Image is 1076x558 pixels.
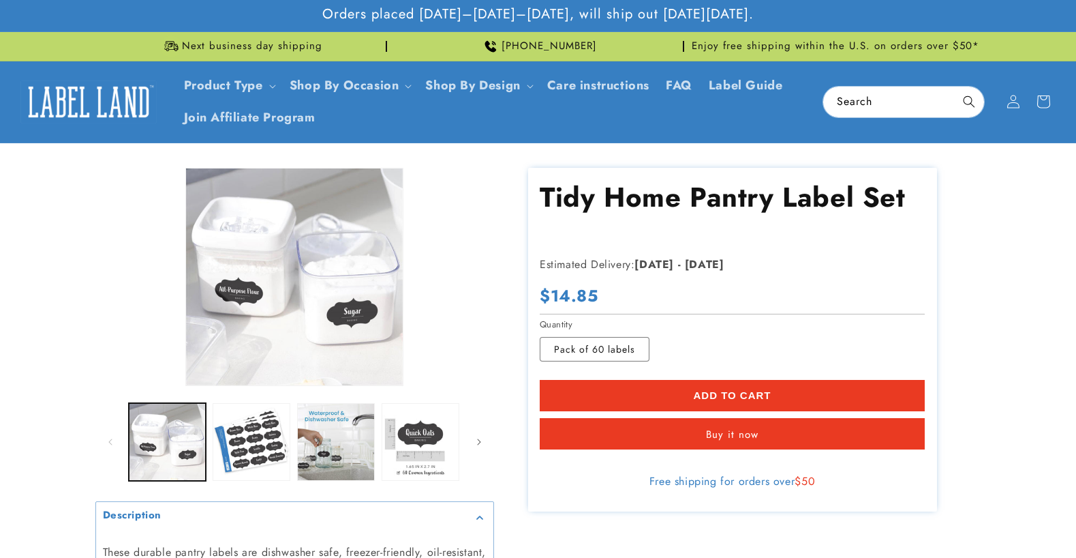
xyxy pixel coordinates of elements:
label: Pack of 60 labels [540,337,649,362]
span: Label Guide [709,78,783,93]
a: Shop By Design [425,76,520,94]
span: Shop By Occasion [290,78,399,93]
a: Product Type [184,76,263,94]
button: Load image 2 in gallery view [213,403,290,481]
a: Label Guide [701,70,791,102]
a: FAQ [658,70,701,102]
span: 50 [801,473,815,489]
h1: Tidy Home Pantry Label Set [540,179,925,215]
a: Join Affiliate Program [176,102,324,134]
button: Load image 1 in gallery view [129,403,206,481]
span: $14.85 [540,285,598,306]
span: [PHONE_NUMBER] [502,40,597,53]
h2: Description [103,509,162,523]
a: Label Land [16,76,162,128]
summary: Shop By Occasion [281,70,418,102]
button: Load image 3 in gallery view [297,403,375,481]
p: Estimated Delivery: [540,255,880,275]
div: Free shipping for orders over [540,475,925,488]
button: Search [954,87,984,117]
summary: Description [96,502,493,533]
span: $ [795,473,801,489]
span: Add to cart [693,390,771,402]
img: Label Land [20,80,157,123]
iframe: Gorgias Floating Chat [790,494,1062,544]
a: Care instructions [539,70,658,102]
div: Announcement [690,32,981,61]
span: FAQ [666,78,692,93]
button: Slide left [95,427,125,457]
span: Care instructions [547,78,649,93]
summary: Product Type [176,70,281,102]
span: Orders placed [DATE]–[DATE]–[DATE], will ship out [DATE][DATE]. [322,5,754,23]
span: Join Affiliate Program [184,110,316,126]
div: Announcement [95,32,387,61]
div: Announcement [393,32,684,61]
button: Add to cart [540,380,925,411]
button: Slide right [464,427,494,457]
strong: [DATE] [685,256,724,272]
span: Enjoy free shipping within the U.S. on orders over $50* [692,40,979,53]
legend: Quantity [540,318,574,332]
summary: Shop By Design [417,70,538,102]
button: Load image 4 in gallery view [382,403,459,481]
strong: [DATE] [634,256,674,272]
strong: - [678,256,681,272]
button: Buy it now [540,418,925,450]
span: Next business day shipping [182,40,322,53]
